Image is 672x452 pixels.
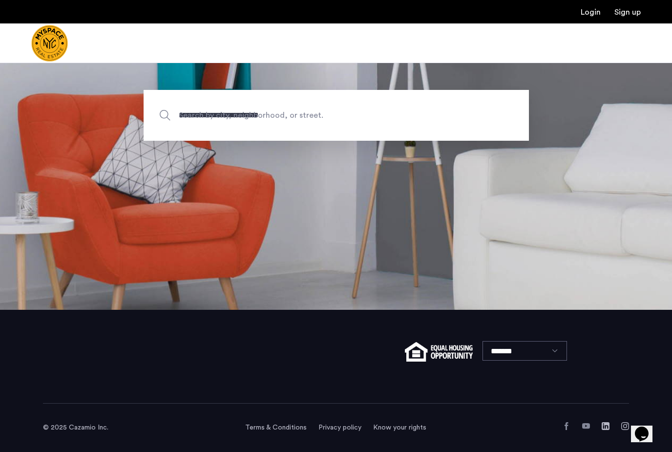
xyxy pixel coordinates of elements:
[563,422,570,430] a: Facebook
[31,25,68,62] a: Cazamio Logo
[621,422,629,430] a: Instagram
[318,423,361,432] a: Privacy policy
[602,422,609,430] a: LinkedIn
[631,413,662,442] iframe: chat widget
[582,422,590,430] a: YouTube
[373,423,426,432] a: Know your rights
[614,8,641,16] a: Registration
[483,341,567,361] select: Language select
[179,108,448,122] span: Search by city, neighborhood, or street.
[245,423,307,432] a: Terms and conditions
[405,342,473,362] img: equal-housing.png
[144,90,529,141] input: Apartment Search
[31,25,68,62] img: logo
[43,424,108,431] span: © 2025 Cazamio Inc.
[581,8,601,16] a: Login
